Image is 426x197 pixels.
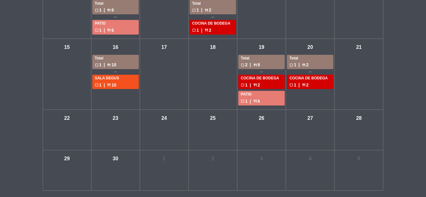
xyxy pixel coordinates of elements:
span: restaurant [253,83,257,87]
span: restaurant [205,28,208,32]
div: 3 [256,153,267,164]
div: 1 2 [192,27,234,34]
div: 1 2 [241,82,282,89]
div: COCINA DE BODEGA [241,75,282,82]
div: 24 [159,113,170,124]
div: 1 2 [289,61,331,68]
div: 1 10 [95,61,136,68]
span: | [104,61,105,68]
span: | [104,82,105,89]
div: 17 [159,42,170,53]
div: 21 [353,42,364,53]
span: restaurant [107,8,111,12]
span: | [250,82,251,89]
div: Total [192,1,234,7]
span: | [104,7,105,14]
span: restaurant [107,63,111,67]
div: 20 [305,42,316,53]
div: 19 [256,42,267,53]
div: COCINA DE BODEGA [289,75,331,82]
span: | [250,98,251,105]
div: 5 [353,153,364,164]
div: SALA DEGUS [95,75,136,82]
div: 22 [61,113,72,124]
div: 27 [305,113,316,124]
div: 16 [110,42,121,53]
div: 1 10 [95,82,136,89]
span: | [298,82,300,89]
div: 25 [207,113,218,124]
div: 15 [61,42,72,53]
div: 23 [110,113,121,124]
span: | [201,7,202,14]
span: check_box_outline_blank [192,8,196,12]
span: | [250,61,251,68]
div: 1 6 [241,98,282,105]
span: check_box_outline_blank [241,83,244,87]
span: restaurant [107,83,111,87]
div: PATIO [241,91,282,98]
div: 1 2 [289,82,331,89]
span: check_box_outline_blank [241,63,244,67]
span: restaurant [107,28,111,32]
span: check_box_outline_blank [95,63,99,67]
div: Total [95,55,136,62]
span: restaurant [302,83,306,87]
span: check_box_outline_blank [289,63,293,67]
span: restaurant [253,63,257,67]
div: COCINA DE BODEGA [192,21,234,27]
div: 2 [207,153,218,164]
span: check_box_outline_blank [95,83,99,87]
div: 2 8 [241,61,282,68]
span: restaurant [302,63,306,67]
span: check_box_outline_blank [241,99,244,103]
div: 18 [207,42,218,53]
span: | [298,61,300,68]
div: 1 [159,153,170,164]
span: check_box_outline_blank [95,28,99,32]
div: 1 2 [192,7,234,14]
div: 29 [61,153,72,164]
div: PATIO [95,21,136,27]
span: | [104,27,105,34]
div: 28 [353,113,364,124]
div: 4 [305,153,316,164]
span: check_box_outline_blank [95,8,99,12]
div: 30 [110,153,121,164]
div: 1 6 [95,7,136,14]
div: Total [241,55,282,62]
span: check_box_outline_blank [289,83,293,87]
div: Total [95,1,136,7]
span: | [201,27,202,34]
span: check_box_outline_blank [192,28,196,32]
div: Total [289,55,331,62]
div: 1 6 [95,27,136,34]
span: restaurant [205,8,208,12]
span: restaurant [253,99,257,103]
div: 26 [256,113,267,124]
